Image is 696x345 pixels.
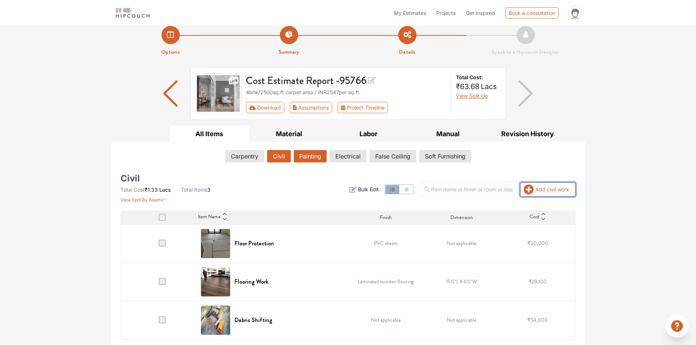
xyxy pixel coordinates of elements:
span: ₹54,000 [527,316,548,323]
span: My Estimates [394,10,426,16]
span: View Split Up [456,93,488,99]
button: Electrical [330,150,366,162]
button: Bulk Edit [349,185,379,193]
button: Carpentry [225,150,264,162]
h3: Cost Estimate Report - 95766 [246,73,447,87]
button: Manual [408,126,488,142]
strong: Details [399,48,415,56]
strong: Total Cost: [456,73,500,81]
div: Book a consultation [505,7,559,19]
button: False Ceiling [369,150,416,162]
span: View Split By Rooms [121,197,163,203]
span: Total Cost [121,187,145,193]
li: 3 [181,186,210,193]
span: ₹1.33 [145,187,158,193]
button: Material [249,126,329,142]
span: ₹50,000 [527,239,548,247]
img: logo-horizontal.svg [114,7,151,19]
strong: Speak to a Hipcouch Designer [491,48,560,56]
button: Assumptions [290,102,332,113]
button: Download [246,102,284,113]
img: Debris Shifting [201,306,230,335]
img: gallery [195,73,242,114]
h6: Debris Shifting [235,317,272,323]
button: Labor [329,126,408,142]
td: Not applicable [424,301,500,339]
td: 15'0"L X 6'0"W [424,262,500,301]
span: Dimension [450,214,473,221]
button: All Items [170,126,250,142]
td: Laminated wooden flooring [348,262,424,301]
h5: Civil [121,176,140,181]
img: Floor Protection [201,229,230,258]
span: Item Name [198,213,221,222]
button: Painting [294,150,327,162]
button: View Split Up [456,92,488,100]
td: PVC sheets [348,224,424,262]
img: arrow left [163,80,178,107]
span: Lacs [159,187,171,193]
div: 4bhk / 2500 sq.ft carpet area / INR 2547 per sq.ft. [246,88,447,96]
span: Lacs [481,82,497,91]
span: Get Inspired [466,10,495,16]
span: Cost [529,213,539,222]
input: Item name or finish or room or description [420,182,514,196]
td: Not applicable [348,301,424,339]
button: Civil [267,150,291,162]
div: First group [246,102,394,113]
button: Revision History [488,126,567,142]
img: arrow right [518,80,533,107]
span: logo-horizontal.svg [114,5,151,21]
span: Finish [380,214,392,221]
button: Soft Furnishing [419,150,471,162]
button: View Split By Rooms [121,193,166,203]
div: Toolbar with button groups [246,102,447,113]
button: Project Timeline [338,102,388,113]
strong: Summary [278,48,299,56]
span: Projects [436,10,456,16]
span: Total Items [181,187,207,193]
h6: Floor Protection [235,240,274,247]
strong: Options [161,48,180,56]
span: ₹63.68 [456,82,479,91]
h6: Flooring Work [235,278,269,285]
img: Flooring Work [201,267,230,296]
span: Bulk Edit [358,185,379,193]
td: Not applicable [424,224,500,262]
span: ₹29,100 [529,278,547,285]
button: Add civil work [520,183,575,196]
